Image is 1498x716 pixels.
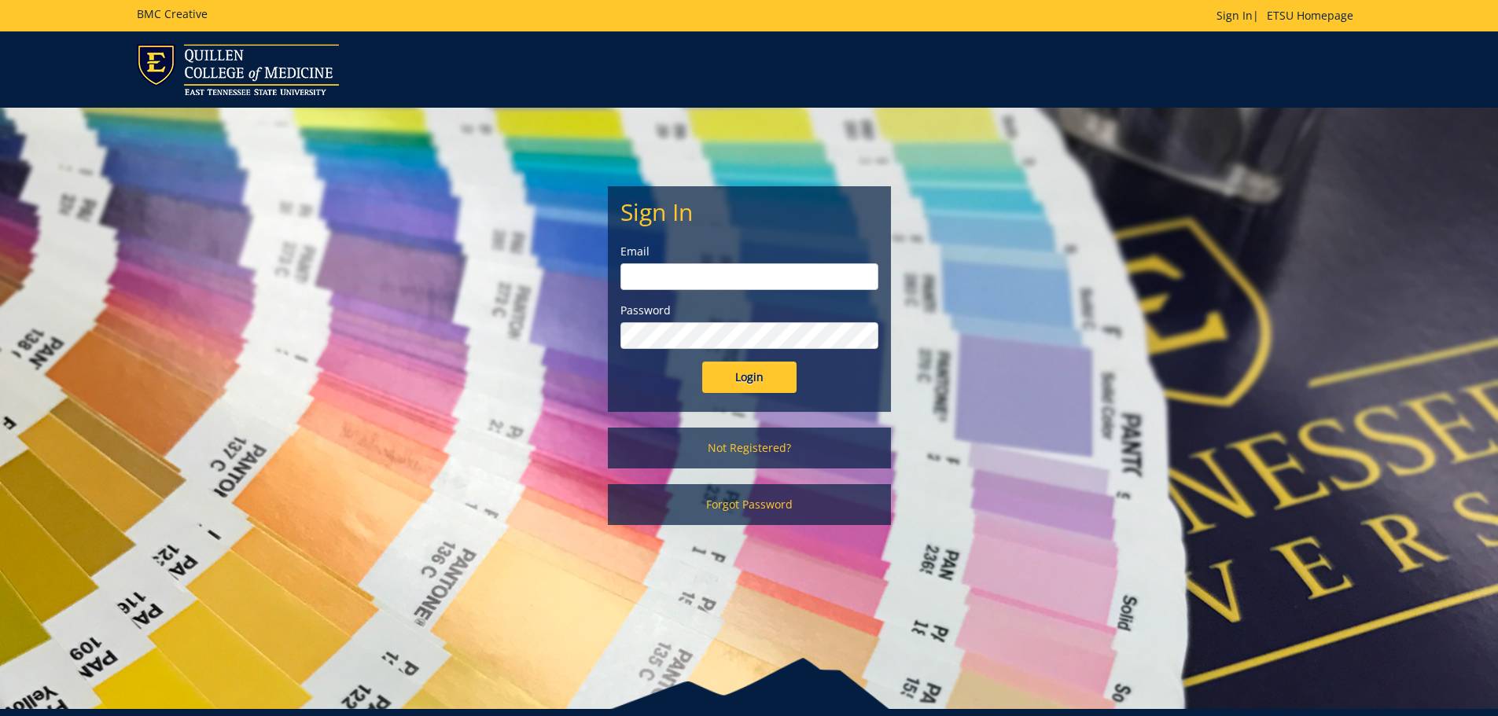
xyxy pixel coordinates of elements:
img: ETSU logo [137,44,339,95]
input: Login [702,362,797,393]
a: Sign In [1216,8,1253,23]
h5: BMC Creative [137,8,208,20]
a: ETSU Homepage [1259,8,1361,23]
a: Forgot Password [608,484,891,525]
label: Password [620,303,878,318]
p: | [1216,8,1361,24]
a: Not Registered? [608,428,891,468]
h2: Sign In [620,199,878,225]
label: Email [620,244,878,259]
